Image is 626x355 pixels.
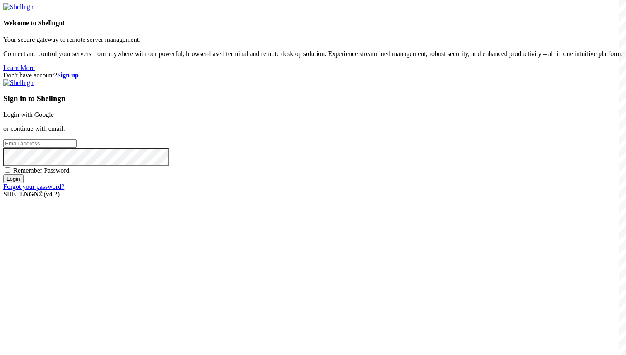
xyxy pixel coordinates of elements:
[3,79,34,87] img: Shellngn
[3,36,623,43] p: Your secure gateway to remote server management.
[3,50,623,58] p: Connect and control your servers from anywhere with our powerful, browser-based terminal and remo...
[3,139,77,148] input: Email address
[3,183,64,190] a: Forgot your password?
[13,167,70,174] span: Remember Password
[3,3,34,11] img: Shellngn
[3,111,54,118] a: Login with Google
[3,94,623,103] h3: Sign in to Shellngn
[24,191,39,198] b: NGN
[5,167,10,173] input: Remember Password
[3,19,623,27] h4: Welcome to Shellngn!
[44,191,60,198] span: 4.2.0
[3,174,24,183] input: Login
[3,64,35,71] a: Learn More
[57,72,79,79] a: Sign up
[3,125,623,133] p: or continue with email:
[3,72,623,79] div: Don't have account?
[3,191,60,198] span: SHELL ©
